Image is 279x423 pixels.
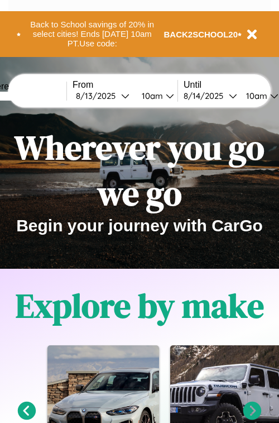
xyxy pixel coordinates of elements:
button: 8/13/2025 [73,90,133,102]
div: 8 / 13 / 2025 [76,91,121,101]
button: 10am [133,90,177,102]
div: 8 / 14 / 2025 [184,91,229,101]
div: 10am [240,91,270,101]
b: BACK2SCHOOL20 [164,30,238,39]
h1: Explore by make [16,283,264,329]
button: Back to School savings of 20% in select cities! Ends [DATE] 10am PT.Use code: [21,17,164,51]
div: 10am [136,91,166,101]
label: From [73,80,177,90]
